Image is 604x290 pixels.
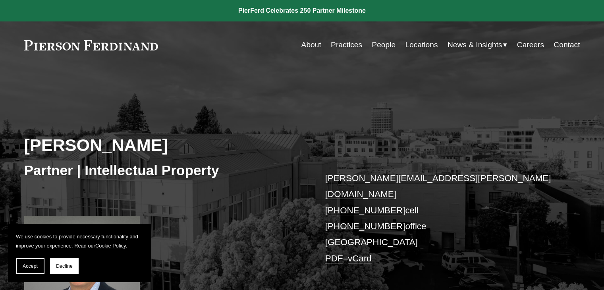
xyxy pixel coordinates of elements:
[325,170,557,267] p: cell office [GEOGRAPHIC_DATA] –
[325,253,343,263] a: PDF
[95,243,126,249] a: Cookie Policy
[554,37,580,52] a: Contact
[448,37,508,52] a: folder dropdown
[405,37,438,52] a: Locations
[448,38,502,52] span: News & Insights
[372,37,396,52] a: People
[301,37,321,52] a: About
[16,232,143,250] p: We use cookies to provide necessary functionality and improve your experience. Read our .
[517,37,544,52] a: Careers
[56,263,73,269] span: Decline
[331,37,362,52] a: Practices
[50,258,79,274] button: Decline
[348,253,372,263] a: vCard
[8,224,151,282] section: Cookie banner
[16,258,44,274] button: Accept
[24,162,302,179] h3: Partner | Intellectual Property
[325,205,405,215] a: [PHONE_NUMBER]
[23,263,38,269] span: Accept
[325,173,551,199] a: [PERSON_NAME][EMAIL_ADDRESS][PERSON_NAME][DOMAIN_NAME]
[24,135,302,155] h2: [PERSON_NAME]
[325,221,405,231] a: [PHONE_NUMBER]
